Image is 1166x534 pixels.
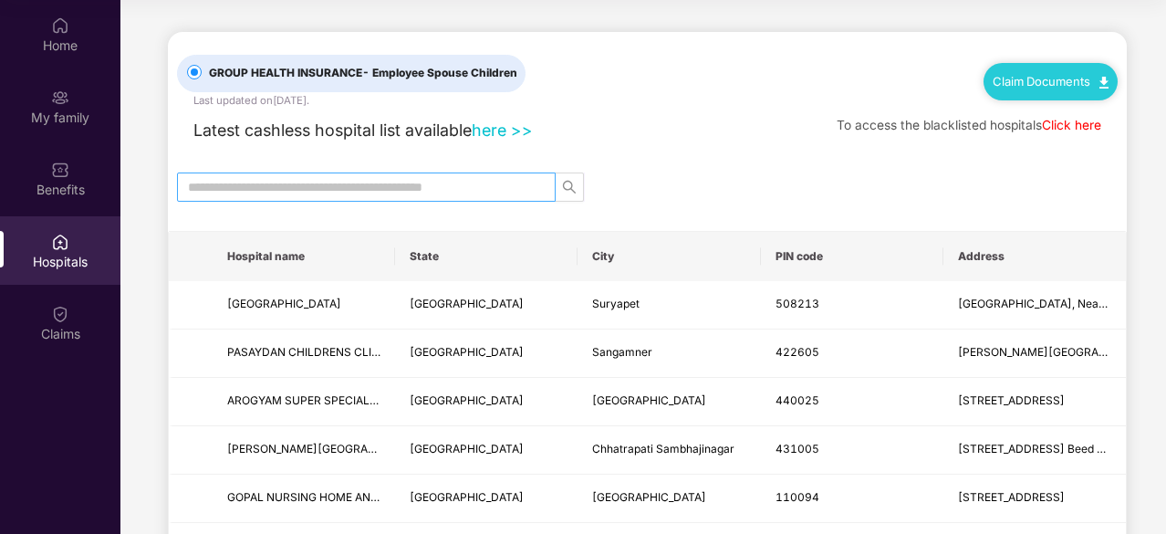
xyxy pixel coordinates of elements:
img: svg+xml;base64,PHN2ZyBpZD0iSG9tZSIgeG1sbnM9Imh0dHA6Ly93d3cudzMub3JnLzIwMDAvc3ZnIiB3aWR0aD0iMjAiIG... [51,16,69,35]
td: Andhra Pradesh [395,281,578,330]
span: GOPAL NURSING HOME AND [GEOGRAPHIC_DATA] [227,490,495,504]
td: New Delhi [578,475,760,523]
td: Sangamner [578,330,760,378]
span: 422605 [776,345,819,359]
td: Maharashtra [395,330,578,378]
img: svg+xml;base64,PHN2ZyBpZD0iSG9zcGl0YWxzIiB4bWxucz0iaHR0cDovL3d3dy53My5vcmcvMjAwMC9zdmciIHdpZHRoPS... [51,233,69,251]
span: [GEOGRAPHIC_DATA] [592,393,706,407]
span: Hospital name [227,249,380,264]
span: 508213 [776,297,819,310]
span: [STREET_ADDRESS] [958,393,1065,407]
span: Latest cashless hospital list available [193,120,472,140]
span: AROGYAM SUPER SPECIALITY HOSPITAL [227,393,443,407]
span: Chhatrapati Sambhajinagar [592,442,734,455]
span: Suryapet [592,297,640,310]
th: Hospital name [213,232,395,281]
th: City [578,232,760,281]
span: [GEOGRAPHIC_DATA] [227,297,341,310]
span: [GEOGRAPHIC_DATA] [410,393,524,407]
img: svg+xml;base64,PHN2ZyBpZD0iQmVuZWZpdHMiIHhtbG5zPSJodHRwOi8vd3d3LnczLm9yZy8yMDAwL3N2ZyIgd2lkdGg9Ij... [51,161,69,179]
span: - Employee Spouse Children [362,66,517,79]
span: GROUP HEALTH INSURANCE [202,65,525,82]
span: PASAYDAN CHILDRENS CLINIC AND NURSING HOME [227,345,505,359]
td: Lane Beside MNR Hotel, Near Old Hero Honda Showroom MG Rd [943,281,1126,330]
td: PASAYDAN CHILDRENS CLINIC AND NURSING HOME [213,330,395,378]
td: 34, Sita Nagar, Wardha Road [943,378,1126,426]
span: Address [958,249,1111,264]
span: [GEOGRAPHIC_DATA] [410,490,524,504]
td: B-1, Jyoti Nagar, Loni Road [943,475,1126,523]
th: State [395,232,578,281]
button: search [555,173,584,202]
td: Maharashtra [395,426,578,475]
span: To access the blacklisted hospitals [837,118,1042,132]
span: [PERSON_NAME][GEOGRAPHIC_DATA] Arthroscopy & Orthopedic Superspeciality Center [227,442,690,455]
img: svg+xml;base64,PHN2ZyB4bWxucz0iaHR0cDovL3d3dy53My5vcmcvMjAwMC9zdmciIHdpZHRoPSIxMC40IiBoZWlnaHQ9Ij... [1099,77,1109,89]
td: Shri Swami Samarth Hospital Arthroscopy & Orthopedic Superspeciality Center [213,426,395,475]
td: AROGYAM SUPER SPECIALITY HOSPITAL [213,378,395,426]
img: svg+xml;base64,PHN2ZyB3aWR0aD0iMjAiIGhlaWdodD0iMjAiIHZpZXdCb3g9IjAgMCAyMCAyMCIgZmlsbD0ibm9uZSIgeG... [51,89,69,107]
td: Maharashtra [395,378,578,426]
span: [GEOGRAPHIC_DATA] [410,442,524,455]
td: Chhatrapati Sambhajinagar [578,426,760,475]
span: [GEOGRAPHIC_DATA] [410,297,524,310]
span: 440025 [776,393,819,407]
span: 110094 [776,490,819,504]
td: TAJANE MALA NAVIN NAGAR ROAD, [943,330,1126,378]
span: 431005 [776,442,819,455]
td: GOPAL NURSING HOME AND EYE HOSPITAL [213,475,395,523]
a: Click here [1042,118,1101,132]
th: Address [943,232,1126,281]
td: Delhi [395,475,578,523]
span: [GEOGRAPHIC_DATA] [410,345,524,359]
div: Last updated on [DATE] . [193,92,309,109]
a: Claim Documents [993,74,1109,89]
td: Suryapet [578,281,760,330]
a: here >> [472,120,533,140]
td: Nagpur [578,378,760,426]
span: [GEOGRAPHIC_DATA] [592,490,706,504]
span: Sangamner [592,345,652,359]
img: svg+xml;base64,PHN2ZyBpZD0iQ2xhaW0iIHhtbG5zPSJodHRwOi8vd3d3LnczLm9yZy8yMDAwL3N2ZyIgd2lkdGg9IjIwIi... [51,305,69,323]
td: Plot No.11 Sarve No.3/4 Beed by pass Satara parisar Mustafabad, Amdar Road Satara Parisar Session... [943,426,1126,475]
td: NEO CHILDRENS HOSPITAL [213,281,395,330]
th: PIN code [761,232,943,281]
span: search [556,180,583,194]
span: [STREET_ADDRESS] [958,490,1065,504]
